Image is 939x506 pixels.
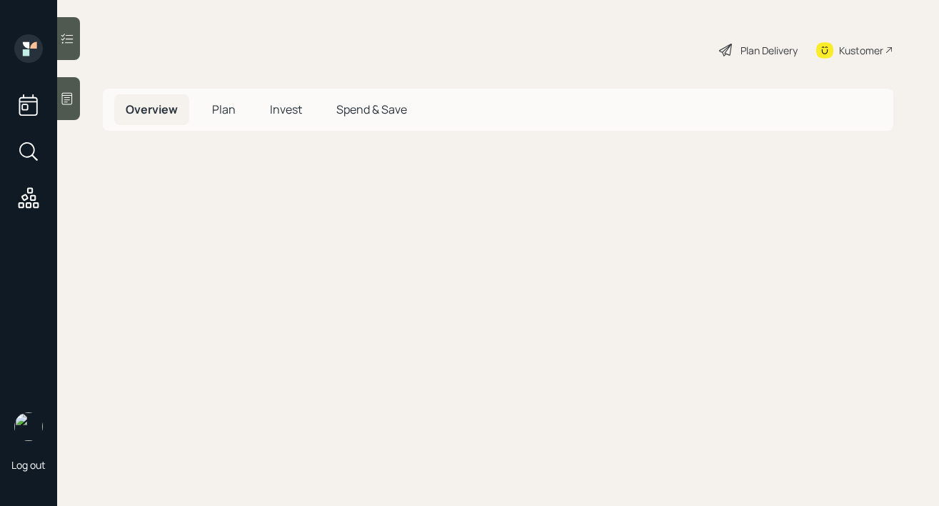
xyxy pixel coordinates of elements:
[212,101,236,117] span: Plan
[11,458,46,472] div: Log out
[336,101,407,117] span: Spend & Save
[270,101,302,117] span: Invest
[14,412,43,441] img: robby-grisanti-headshot.png
[126,101,178,117] span: Overview
[740,43,798,58] div: Plan Delivery
[839,43,883,58] div: Kustomer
